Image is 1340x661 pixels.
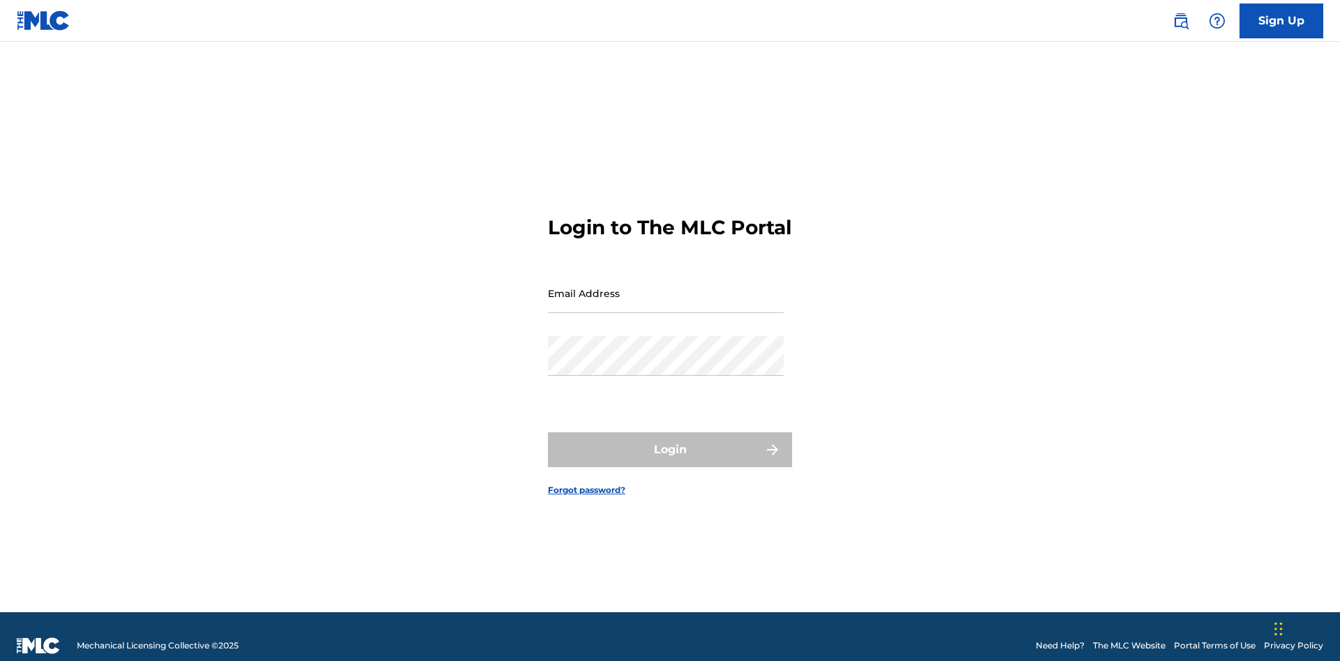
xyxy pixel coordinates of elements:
img: MLC Logo [17,10,70,31]
a: The MLC Website [1093,639,1166,652]
span: Mechanical Licensing Collective © 2025 [77,639,239,652]
a: Need Help? [1036,639,1085,652]
a: Public Search [1167,7,1195,35]
iframe: Chat Widget [1270,594,1340,661]
div: Drag [1274,608,1283,650]
img: help [1209,13,1226,29]
a: Forgot password? [548,484,625,496]
img: search [1172,13,1189,29]
h3: Login to The MLC Portal [548,215,791,240]
img: logo [17,637,60,654]
div: Help [1203,7,1231,35]
a: Sign Up [1239,3,1323,38]
a: Portal Terms of Use [1174,639,1256,652]
a: Privacy Policy [1264,639,1323,652]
